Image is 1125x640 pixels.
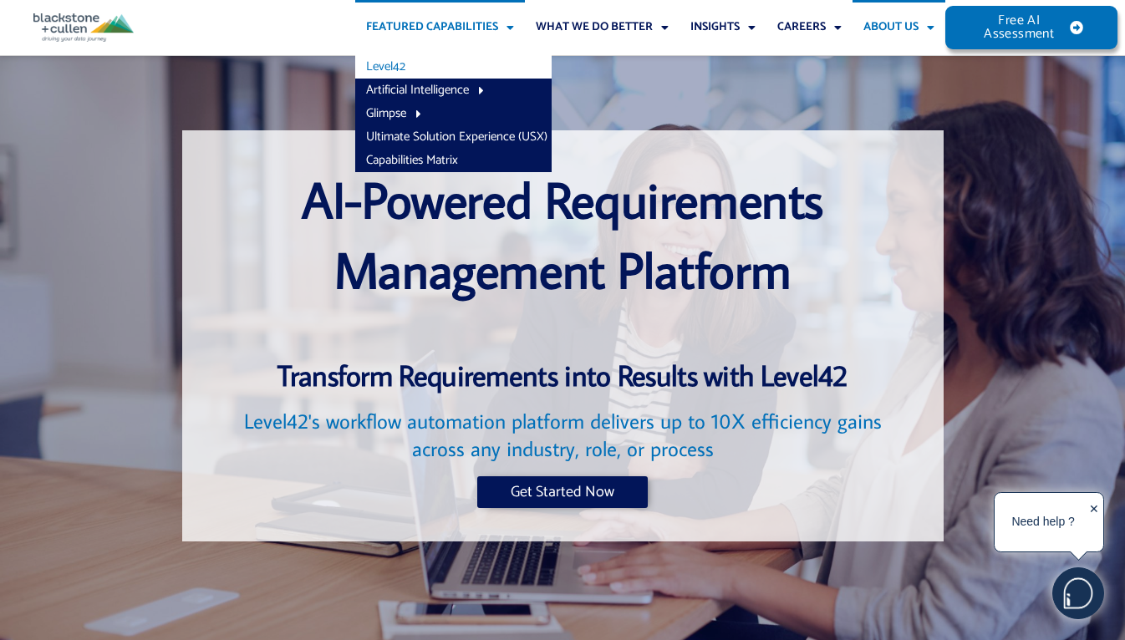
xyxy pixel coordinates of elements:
h1: AI-Powered Requirements Management Platform [216,164,910,304]
span: Free AI Assessment [979,14,1059,41]
img: users%2F5SSOSaKfQqXq3cFEnIZRYMEs4ra2%2Fmedia%2Fimages%2F-Bulle%20blanche%20sans%20fond%20%2B%20ma... [1053,568,1103,618]
h2: Level42's workflow automation platform delivers up to 10X efficiency gains across any industry, r... [216,408,910,462]
a: Get Started Now [477,476,648,508]
a: Glimpse [355,102,552,125]
ul: Featured Capabilities [355,55,552,172]
a: Artificial Intelligence [355,79,552,102]
span: Get Started Now [511,485,614,500]
a: Level42 [355,55,552,79]
a: Free AI Assessment [945,6,1117,49]
div: ✕ [1089,497,1099,549]
h3: Transform Requirements into Results with Level42 [216,356,910,394]
a: Ultimate Solution Experience (USX) [355,125,552,149]
a: Capabilities Matrix [355,149,552,172]
div: Need help ? [997,495,1089,549]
